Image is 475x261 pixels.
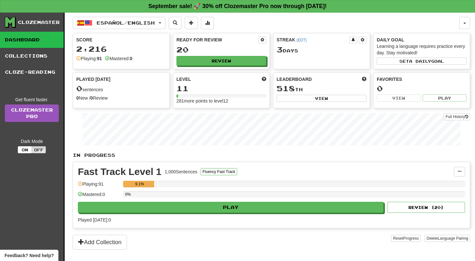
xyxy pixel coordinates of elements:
a: ClozemasterPro [5,104,59,122]
div: 11 [176,84,266,92]
div: Clozemaster [18,19,60,26]
span: Open feedback widget [5,252,54,259]
button: Review [176,56,266,66]
div: Mastered: [105,55,132,62]
div: sentences [76,84,166,93]
p: In Progress [73,152,470,158]
button: Fluency Fast Track [201,168,237,175]
span: 0 [76,84,82,93]
div: 0 [377,84,467,92]
span: 518 [277,84,295,93]
div: 1,000 Sentences [165,169,197,175]
button: View [377,94,421,102]
span: Played [DATE] [76,76,111,82]
div: Playing: [76,55,102,62]
span: 3 [277,45,283,54]
div: Mastered: 0 [78,191,120,202]
strong: 0 [76,95,79,101]
div: th [277,84,366,93]
button: Search sentences [169,17,182,29]
div: Score [76,37,166,43]
button: Play [78,202,384,213]
button: DeleteLanguage Pairing [425,235,470,242]
div: 281 more points to level 12 [176,98,266,104]
strong: 91 [97,56,102,61]
button: Seta dailygoal [377,58,467,65]
div: 9.1% [125,181,154,187]
span: Español / English [97,20,155,26]
div: Ready for Review [176,37,259,43]
div: Favorites [377,76,467,82]
div: Learning a language requires practice every day. Stay motivated! [377,43,467,56]
span: Level [176,76,191,82]
strong: September sale! 🚀 30% off Clozemaster Pro now through [DATE]! [148,3,327,9]
div: 20 [176,46,266,54]
button: Play [423,94,467,102]
div: Dark Mode [5,138,59,145]
div: Day s [277,46,366,54]
span: This week in points, UTC [362,76,366,82]
strong: 0 [130,56,132,61]
div: Streak [277,37,349,43]
strong: 0 [90,95,93,101]
button: Review (20) [387,202,465,213]
div: Playing: 91 [78,181,120,191]
span: Progress [403,236,419,241]
div: Fast Track Level 1 [78,167,162,177]
button: Español/English [73,17,165,29]
button: Full History [444,113,470,120]
span: Score more points to level up [262,76,266,82]
button: On [18,146,32,153]
div: 2,216 [76,45,166,53]
button: Off [32,146,46,153]
button: View [277,95,366,102]
span: a daily [409,59,431,63]
button: Add sentence to collection [185,17,198,29]
span: Leaderboard [277,76,312,82]
div: New / Review [76,95,166,101]
span: Played [DATE]: 0 [78,217,111,223]
button: More stats [201,17,214,29]
div: Get fluent faster. [5,96,59,103]
button: Add Collection [73,235,127,250]
button: ResetProgress [391,235,420,242]
a: (EDT) [296,38,307,42]
span: Language Pairing [438,236,468,241]
div: Daily Goal [377,37,467,43]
